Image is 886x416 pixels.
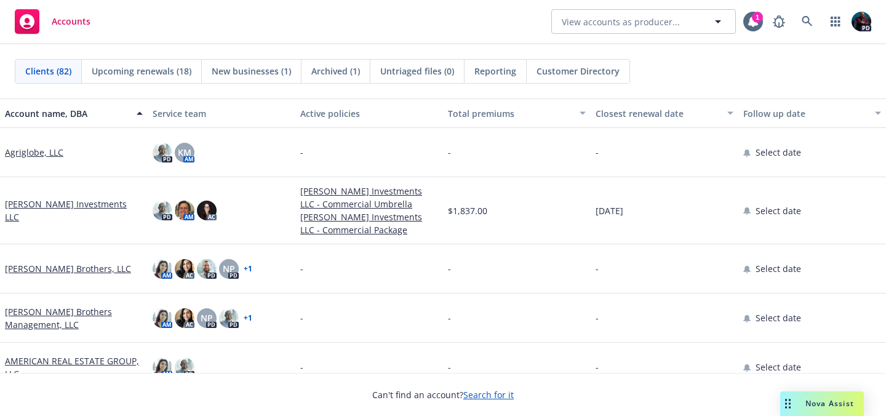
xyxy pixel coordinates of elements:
[197,259,217,279] img: photo
[596,204,623,217] span: [DATE]
[752,12,763,23] div: 1
[175,259,194,279] img: photo
[5,305,143,331] a: [PERSON_NAME] Brothers Management, LLC
[25,65,71,78] span: Clients (82)
[153,259,172,279] img: photo
[300,146,303,159] span: -
[756,204,801,217] span: Select date
[153,358,172,377] img: photo
[5,262,131,275] a: [PERSON_NAME] Brothers, LLC
[596,107,720,120] div: Closest renewal date
[551,9,736,34] button: View accounts as producer...
[596,361,599,374] span: -
[153,143,172,162] img: photo
[153,308,172,328] img: photo
[852,12,871,31] img: photo
[219,308,239,328] img: photo
[300,262,303,275] span: -
[201,311,213,324] span: NP
[537,65,620,78] span: Customer Directory
[743,107,868,120] div: Follow up date
[178,146,191,159] span: KM
[153,107,290,120] div: Service team
[448,361,451,374] span: -
[596,262,599,275] span: -
[300,185,438,210] a: [PERSON_NAME] Investments LLC - Commercial Umbrella
[596,311,599,324] span: -
[780,391,796,416] div: Drag to move
[300,361,303,374] span: -
[463,389,514,401] a: Search for it
[148,98,295,128] button: Service team
[372,388,514,401] span: Can't find an account?
[92,65,191,78] span: Upcoming renewals (18)
[223,262,235,275] span: NP
[562,15,680,28] span: View accounts as producer...
[244,265,252,273] a: + 1
[767,9,791,34] a: Report a Bug
[738,98,886,128] button: Follow up date
[756,262,801,275] span: Select date
[448,311,451,324] span: -
[5,146,63,159] a: Agriglobe, LLC
[52,17,90,26] span: Accounts
[591,98,738,128] button: Closest renewal date
[175,358,194,377] img: photo
[448,146,451,159] span: -
[448,262,451,275] span: -
[5,354,143,380] a: AMERICAN REAL ESTATE GROUP, LLC
[474,65,516,78] span: Reporting
[153,201,172,220] img: photo
[780,391,864,416] button: Nova Assist
[380,65,454,78] span: Untriaged files (0)
[244,314,252,322] a: + 1
[756,311,801,324] span: Select date
[823,9,848,34] a: Switch app
[448,204,487,217] span: $1,837.00
[795,9,820,34] a: Search
[311,65,360,78] span: Archived (1)
[596,146,599,159] span: -
[175,308,194,328] img: photo
[300,311,303,324] span: -
[5,198,143,223] a: [PERSON_NAME] Investments LLC
[175,201,194,220] img: photo
[5,107,129,120] div: Account name, DBA
[448,107,572,120] div: Total premiums
[295,98,443,128] button: Active policies
[212,65,291,78] span: New businesses (1)
[300,107,438,120] div: Active policies
[197,201,217,220] img: photo
[443,98,591,128] button: Total premiums
[756,361,801,374] span: Select date
[805,398,854,409] span: Nova Assist
[756,146,801,159] span: Select date
[10,4,95,39] a: Accounts
[300,210,438,236] a: [PERSON_NAME] Investments LLC - Commercial Package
